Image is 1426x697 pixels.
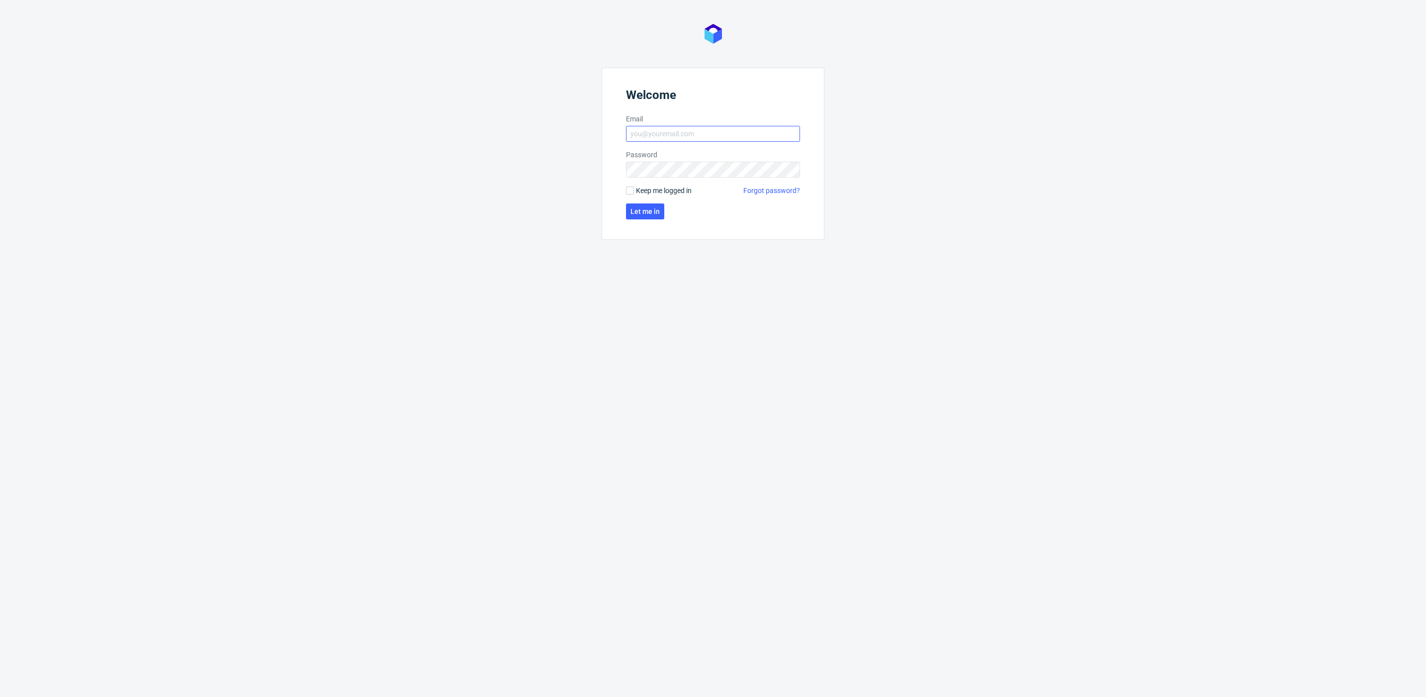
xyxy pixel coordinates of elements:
[626,203,664,219] button: Let me in
[743,186,800,196] a: Forgot password?
[626,150,800,160] label: Password
[626,126,800,142] input: you@youremail.com
[630,208,660,215] span: Let me in
[626,88,800,106] header: Welcome
[636,186,692,196] span: Keep me logged in
[626,114,800,124] label: Email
